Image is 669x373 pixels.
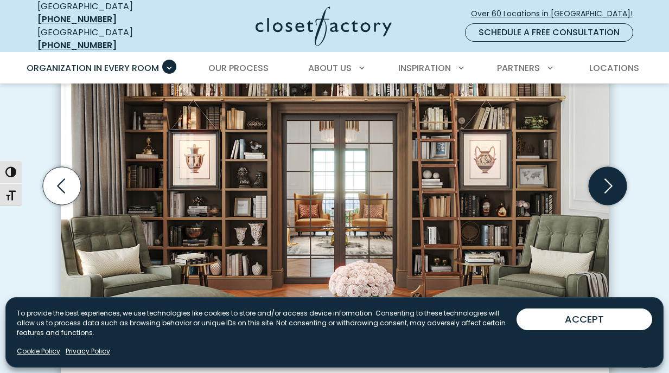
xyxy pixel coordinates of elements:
[308,62,352,74] span: About Us
[37,13,117,25] a: [PHONE_NUMBER]
[470,4,642,23] a: Over 60 Locations in [GEOGRAPHIC_DATA]!
[19,53,651,83] nav: Primary Menu
[589,62,639,74] span: Locations
[61,9,609,343] img: Grand library wall with built-in bookshelves and rolling ladder
[517,308,652,330] button: ACCEPT
[37,39,117,52] a: [PHONE_NUMBER]
[17,308,517,338] p: To provide the best experiences, we use technologies like cookies to store and/or access device i...
[66,346,110,356] a: Privacy Policy
[256,7,392,46] img: Closet Factory Logo
[584,163,631,209] button: Next slide
[17,346,60,356] a: Cookie Policy
[497,62,540,74] span: Partners
[471,8,641,20] span: Over 60 Locations in [GEOGRAPHIC_DATA]!
[398,62,451,74] span: Inspiration
[208,62,269,74] span: Our Process
[27,62,159,74] span: Organization in Every Room
[39,163,85,209] button: Previous slide
[37,26,170,52] div: [GEOGRAPHIC_DATA]
[465,23,633,42] a: Schedule a Free Consultation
